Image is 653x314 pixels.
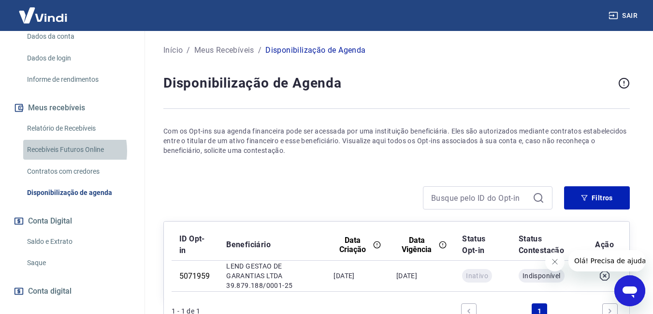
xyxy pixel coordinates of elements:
a: Informe de rendimentos [23,70,133,90]
a: Meus Recebíveis [194,45,254,56]
a: Dados de login [23,48,133,68]
p: Beneficiário [226,239,318,251]
a: Início [163,45,183,56]
p: Ação [595,239,614,251]
div: Data Criação [334,236,380,254]
a: Saque [23,253,133,273]
a: Saldo e Extrato [23,232,133,252]
img: Vindi [12,0,74,30]
h4: Disponibilização de Agenda [163,74,614,93]
div: Data Vigência [396,236,447,254]
a: Dados da conta [23,27,133,46]
a: Recebíveis Futuros Online [23,140,133,160]
p: [DATE] [396,271,447,281]
button: Conta Digital [12,210,133,232]
span: Indisponível [522,271,561,281]
p: Status Opt-in [462,233,503,256]
p: ID Opt-in [179,233,211,256]
a: Relatório de Recebíveis [23,119,133,138]
p: LEND GESTAO DE GARANTIAS LTDA [226,261,318,281]
iframe: Fechar mensagem [545,252,565,271]
p: / [258,45,261,56]
button: Sair [607,7,641,25]
input: Busque pelo ID do Opt-in [431,191,529,205]
p: Com os Opt-ins sua agenda financeira pode ser acessada por uma instituição beneficiária. Eles são... [163,126,630,155]
span: Inativo [466,271,488,281]
iframe: Botão para abrir a janela de mensagens [614,275,645,306]
p: [DATE] [334,271,380,281]
p: 39.879.188/0001-25 [226,281,318,290]
a: Conta digital [12,281,133,302]
span: Conta digital [28,284,72,298]
a: Disponibilização de agenda [23,183,133,203]
p: / [187,45,190,56]
div: 5071959 [179,271,211,281]
button: Meus recebíveis [12,97,133,119]
a: Contratos com credores [23,162,133,181]
p: Status Contestação [519,233,580,256]
iframe: Mensagem da empresa [568,250,645,271]
button: Filtros [564,186,630,209]
p: Disponibilização de Agenda [265,45,365,56]
span: Olá! Precisa de ajuda? [6,7,81,15]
